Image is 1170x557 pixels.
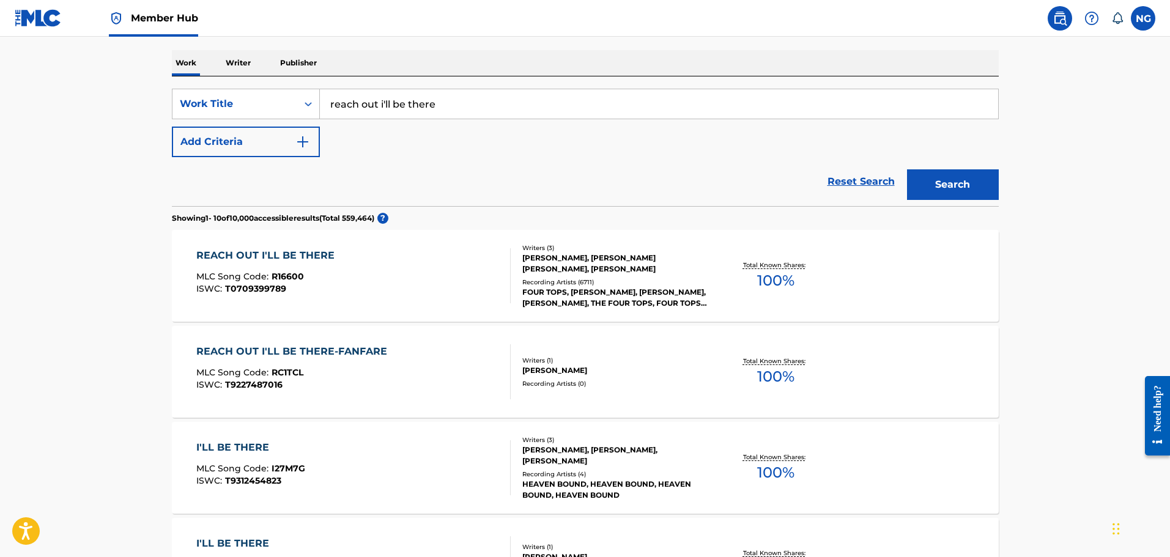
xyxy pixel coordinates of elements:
form: Search Form [172,89,999,206]
span: ISWC : [196,283,225,294]
div: [PERSON_NAME] [522,365,707,376]
img: help [1084,11,1099,26]
img: search [1053,11,1067,26]
div: HEAVEN BOUND, HEAVEN BOUND, HEAVEN BOUND, HEAVEN BOUND [522,479,707,501]
iframe: Chat Widget [1109,498,1170,557]
span: ? [377,213,388,224]
div: Writers ( 3 ) [522,435,707,444]
span: 100 % [757,462,794,484]
span: 100 % [757,366,794,388]
span: R16600 [272,271,304,282]
div: Recording Artists ( 6711 ) [522,278,707,287]
span: MLC Song Code : [196,367,272,378]
div: [PERSON_NAME], [PERSON_NAME] [PERSON_NAME], [PERSON_NAME] [522,253,707,275]
button: Add Criteria [172,127,320,157]
div: Writers ( 3 ) [522,243,707,253]
span: RC1TCL [272,367,303,378]
div: [PERSON_NAME], [PERSON_NAME], [PERSON_NAME] [522,444,707,467]
div: User Menu [1131,6,1155,31]
span: MLC Song Code : [196,463,272,474]
div: REACH OUT I'LL BE THERE-FANFARE [196,344,393,359]
div: Notifications [1111,12,1124,24]
span: ISWC : [196,379,225,390]
div: REACH OUT I'LL BE THERE [196,248,341,263]
div: I'LL BE THERE [196,440,305,455]
span: 100 % [757,270,794,292]
a: REACH OUT I'LL BE THERE-FANFAREMLC Song Code:RC1TCLISWC:T9227487016Writers (1)[PERSON_NAME]Record... [172,326,999,418]
div: Work Title [180,97,290,111]
a: Public Search [1048,6,1072,31]
a: REACH OUT I'LL BE THEREMLC Song Code:R16600ISWC:T0709399789Writers (3)[PERSON_NAME], [PERSON_NAME... [172,230,999,322]
img: MLC Logo [15,9,62,27]
div: Help [1079,6,1104,31]
p: Publisher [276,50,320,76]
div: Recording Artists ( 0 ) [522,379,707,388]
div: Writers ( 1 ) [522,356,707,365]
span: ISWC : [196,475,225,486]
p: Writer [222,50,254,76]
p: Total Known Shares: [743,356,809,366]
p: Showing 1 - 10 of 10,000 accessible results (Total 559,464 ) [172,213,374,224]
div: I'LL BE THERE [196,536,306,551]
span: I27M7G [272,463,305,474]
iframe: Resource Center [1136,366,1170,465]
span: T9227487016 [225,379,283,390]
div: FOUR TOPS, [PERSON_NAME], [PERSON_NAME], [PERSON_NAME], THE FOUR TOPS, FOUR TOPS, FOUR TOPS, THE ... [522,287,707,309]
div: Drag [1113,511,1120,547]
span: Member Hub [131,11,198,25]
a: I'LL BE THEREMLC Song Code:I27M7GISWC:T9312454823Writers (3)[PERSON_NAME], [PERSON_NAME], [PERSON... [172,422,999,514]
img: Top Rightsholder [109,11,124,26]
button: Search [907,169,999,200]
p: Total Known Shares: [743,260,809,270]
img: 9d2ae6d4665cec9f34b9.svg [295,135,310,149]
a: Reset Search [821,168,901,195]
p: Work [172,50,200,76]
div: Recording Artists ( 4 ) [522,470,707,479]
span: T9312454823 [225,475,281,486]
span: T0709399789 [225,283,286,294]
p: Total Known Shares: [743,452,809,462]
span: MLC Song Code : [196,271,272,282]
div: Writers ( 1 ) [522,542,707,551]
